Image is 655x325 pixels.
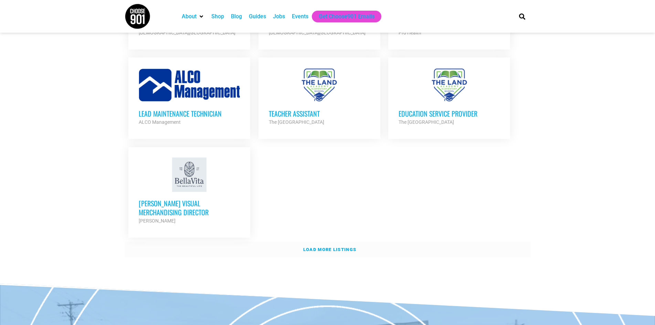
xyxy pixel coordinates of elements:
nav: Main nav [178,11,507,22]
strong: [DEMOGRAPHIC_DATA][GEOGRAPHIC_DATA] [269,30,366,35]
a: Load more listings [125,242,531,258]
strong: Pro Health [399,30,421,35]
a: Blog [231,12,242,21]
a: Get Choose901 Emails [319,12,374,21]
a: Guides [249,12,266,21]
strong: The [GEOGRAPHIC_DATA] [399,119,454,125]
strong: [DEMOGRAPHIC_DATA][GEOGRAPHIC_DATA] [139,30,235,35]
h3: [PERSON_NAME] Visual Merchandising Director [139,199,240,217]
strong: The [GEOGRAPHIC_DATA] [269,119,324,125]
div: About [178,11,208,22]
a: Education Service Provider The [GEOGRAPHIC_DATA] [388,57,510,137]
a: Jobs [273,12,285,21]
strong: ALCO Management [139,119,181,125]
a: Events [292,12,308,21]
strong: Load more listings [303,247,356,252]
strong: [PERSON_NAME] [139,218,176,224]
a: Teacher Assistant The [GEOGRAPHIC_DATA] [258,57,380,137]
a: Shop [211,12,224,21]
div: Search [516,11,528,22]
h3: Lead Maintenance Technician [139,109,240,118]
a: [PERSON_NAME] Visual Merchandising Director [PERSON_NAME] [128,147,250,235]
h3: Teacher Assistant [269,109,370,118]
a: About [182,12,197,21]
h3: Education Service Provider [399,109,500,118]
a: Lead Maintenance Technician ALCO Management [128,57,250,137]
